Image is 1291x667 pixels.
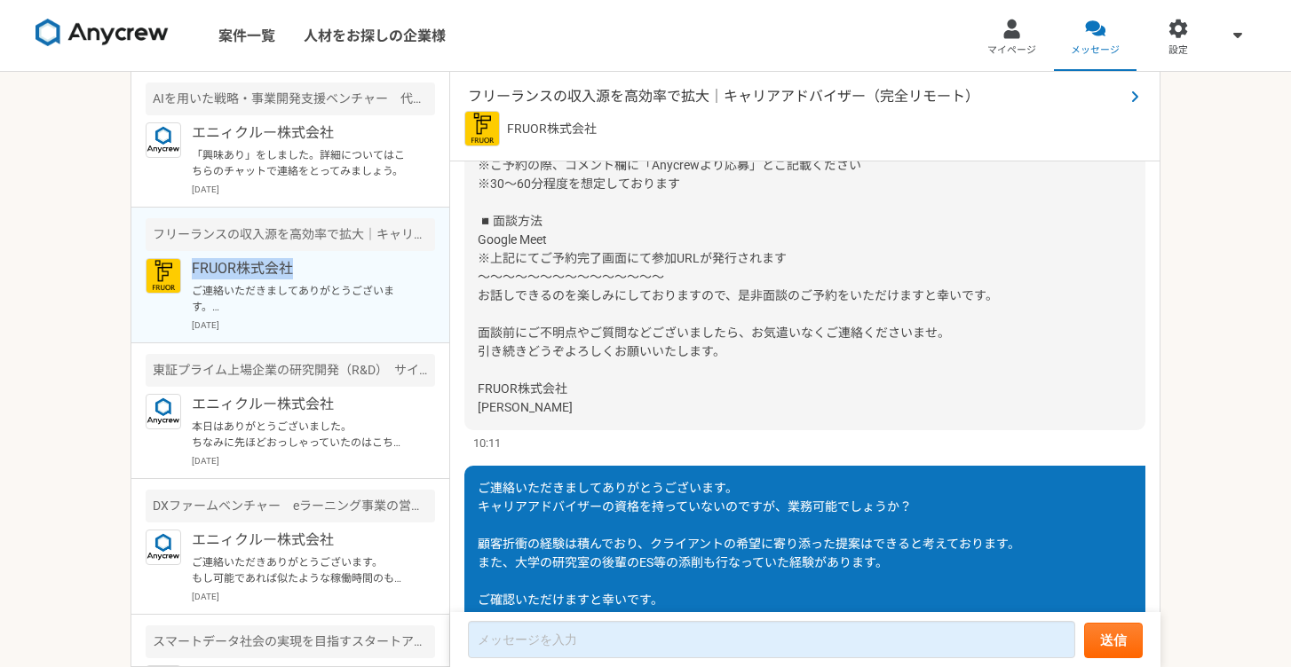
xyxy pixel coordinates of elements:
button: 送信 [1084,623,1143,658]
p: エニィクルー株式会社 [192,122,411,144]
span: マイページ [987,43,1036,58]
div: DXファームベンチャー eラーニング事業の営業業務（講師の獲得や稼働サポート） [146,490,435,522]
span: ご連絡いただきましてありがとうございます。 キャリアアドバイザーの資格を持っていないのですが、業務可能でしょうか？ 顧客折衝の経験は積んでおり、クライアントの希望に寄り添った提案はできると考えて... [478,481,1020,625]
img: logo_text_blue_01.png [146,394,181,429]
p: エニィクルー株式会社 [192,530,411,551]
div: フリーランスの収入源を高効率で拡大｜キャリアアドバイザー（完全リモート） [146,218,435,251]
div: 東証プライム上場企業の研究開発（R&D） サイエンスメンバー [146,354,435,387]
img: logo_text_blue_01.png [146,122,181,158]
p: エニィクルー株式会社 [192,394,411,415]
span: フリーランスの収入源を高効率で拡大｜キャリアアドバイザー（完全リモート） [468,86,1124,107]
p: [DATE] [192,183,435,196]
p: 本日はありがとうございました。 ちなみに先ほどおっしゃっていたのはこちらですか？ [URL][DOMAIN_NAME] [192,419,411,451]
p: [DATE] [192,318,435,332]
p: ご連絡いただきありがとうございます。 もし可能であれば似たような稼働時間のものがあればご案内いただけますと幸いです。 何卒宜しくお願い申し上げます。 [192,554,411,586]
img: 8DqYSo04kwAAAAASUVORK5CYII= [36,19,169,47]
div: AIを用いた戦略・事業開発支援ベンチャー 代表のメンター（業務コンサルタント） [146,82,435,115]
p: [DATE] [192,454,435,467]
span: 設定 [1168,43,1188,58]
img: logo_text_blue_01.png [146,530,181,565]
p: ご連絡いただきましてありがとうございます。 キャリアアドバイザーの資格を持っていないのですが、業務可能でしょうか？ 顧客折衝の経験は積んでおり、クライアントの希望に寄り添った提案はできると考えて... [192,283,411,315]
p: [DATE] [192,590,435,603]
img: FRUOR%E3%83%AD%E3%82%B3%E3%82%99.png [146,258,181,294]
div: スマートデータ社会の実現を目指すスタートアップ カスタマーサクセス [146,625,435,658]
p: FRUOR株式会社 [507,120,597,138]
span: メッセージ [1071,43,1120,58]
p: 「興味あり」をしました。詳細についてはこちらのチャットで連絡をとってみましょう。 [192,147,411,179]
span: ※ご予約いただいた時点で予約は完了となります ※ご予約の際、コメント欄に「Anycrewより応募」とご記載ください ※30〜60分程度を想定しております ◾️面談方法 Google Meet ※... [478,139,1086,414]
p: FRUOR株式会社 [192,258,411,279]
span: 10:11 [473,435,501,451]
img: FRUOR%E3%83%AD%E3%82%B3%E3%82%99.png [464,111,500,146]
